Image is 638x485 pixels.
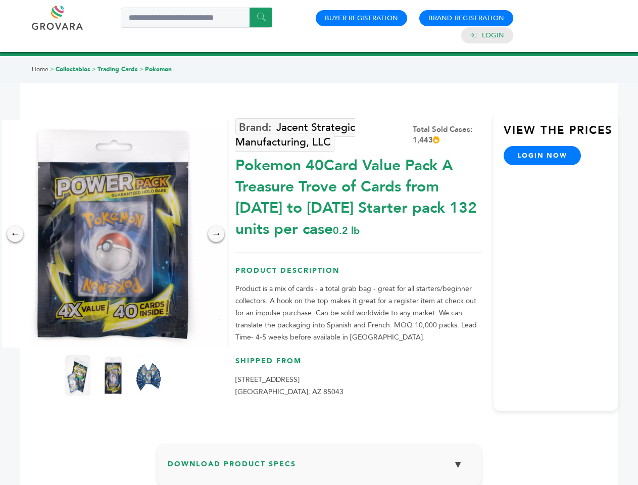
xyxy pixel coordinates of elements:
a: Brand Registration [428,14,504,23]
img: Pokemon 40-Card Value Pack – A Treasure Trove of Cards from 1996 to 2024 - Starter pack! 132 unit... [101,355,126,396]
a: Home [32,65,48,73]
img: Pokemon 40-Card Value Pack – A Treasure Trove of Cards from 1996 to 2024 - Starter pack! 132 unit... [136,355,161,396]
a: Trading Cards [97,65,138,73]
h3: View the Prices [504,123,618,146]
div: ← [7,226,23,242]
a: Collectables [56,65,90,73]
h3: Product Description [235,266,483,283]
span: > [92,65,96,73]
div: Pokemon 40Card Value Pack A Treasure Trove of Cards from [DATE] to [DATE] Starter pack 132 units ... [235,150,483,240]
a: Pokemon [145,65,172,73]
p: Product is a mix of cards - a total grab bag - great for all starters/beginner collectors. A hook... [235,283,483,344]
span: > [50,65,54,73]
a: Buyer Registration [325,14,398,23]
p: [STREET_ADDRESS] [GEOGRAPHIC_DATA], AZ 85043 [235,374,483,398]
img: Pokemon 40-Card Value Pack – A Treasure Trove of Cards from 1996 to 2024 - Starter pack! 132 unit... [65,355,90,396]
a: Jacent Strategic Manufacturing, LLC [235,118,355,152]
a: login now [504,146,581,165]
div: → [208,226,224,242]
div: Total Sold Cases: 1,443 [413,124,483,145]
h3: Download Product Specs [168,454,471,483]
span: 0.2 lb [333,224,360,237]
h3: Shipped From [235,356,483,374]
button: ▼ [446,454,471,475]
input: Search a product or brand... [121,8,272,28]
a: Login [482,31,504,40]
span: > [139,65,143,73]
